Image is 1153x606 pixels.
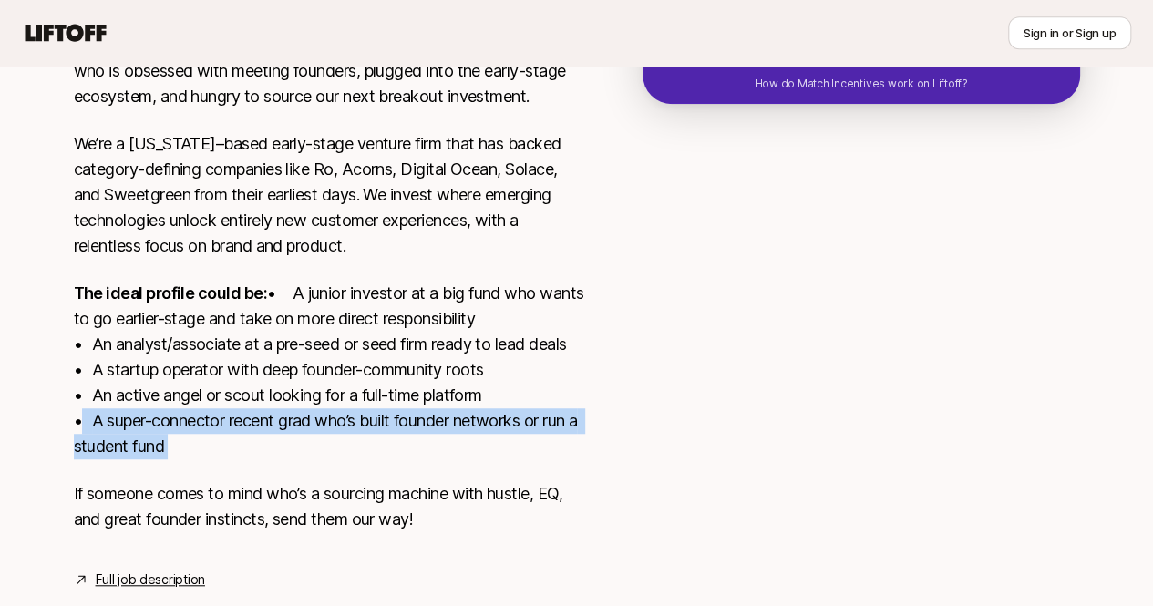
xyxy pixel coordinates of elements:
p: someone who is obsessed with meeting founders, plugged into the early-stage ecosystem, and hungry... [74,33,584,109]
strong: The ideal profile could be: [74,283,267,303]
a: Full job description [96,569,205,591]
p: How do Match Incentives work on Liftoff? [754,76,967,92]
p: We’re a [US_STATE]–based early-stage venture firm that has backed category-defining companies lik... [74,131,584,259]
button: Sign in or Sign up [1008,16,1131,49]
p: If someone comes to mind who’s a sourcing machine with hustle, EQ, and great founder instincts, s... [74,481,584,532]
p: • A junior investor at a big fund who wants to go earlier-stage and take on more direct responsib... [74,281,584,459]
